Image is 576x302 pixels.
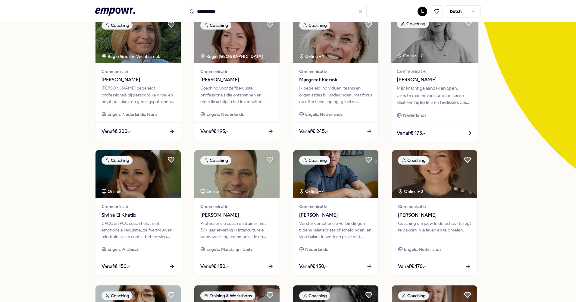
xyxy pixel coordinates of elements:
img: package image [293,15,378,63]
div: Coaching [102,291,133,300]
div: Online + 7 [397,52,422,59]
div: [PERSON_NAME] begeleidt professionals bij persoonlijke groei en helpt obstakels en gedragspatrone... [102,85,175,105]
div: Online + 2 [398,188,423,195]
div: Coaching [299,21,330,30]
div: Coaching [398,291,429,300]
span: Engels, Nederlands [305,111,343,118]
span: Communicatie [200,68,274,75]
span: Margreet Rierink [299,76,372,84]
a: package imageCoachingRegio Gooi en Vechtstreek Communicatie[PERSON_NAME][PERSON_NAME] begeleidt p... [95,15,181,140]
span: Engels, Nederlands [206,111,244,118]
a: package imageCoachingOnline + 2Communicatie[PERSON_NAME]Coaching om jouw leiderschap (terug) te p... [392,150,477,275]
span: Communicatie [102,203,175,210]
div: Versterk emotionele verbindingen tijdens relatiecrises of scheidingen, en vind balans in werk en ... [299,220,372,240]
div: Coaching [102,156,133,165]
img: package image [194,15,280,63]
div: Professionele coach en trainer met 30+ jaar ervaring in interculturele samenwerking, communicatie... [200,220,274,240]
img: package image [95,15,181,63]
div: Coaching [299,156,330,165]
div: Online [102,188,120,195]
a: package imageCoachingOnline + 7Communicatie[PERSON_NAME]Mijn krachtige aanpak en open, directe ma... [390,13,479,142]
button: L [418,7,427,16]
span: Communicatie [102,68,175,75]
span: Vanaf € 195,- [200,127,228,135]
img: package image [391,13,478,63]
a: package imageCoachingRegio [GEOGRAPHIC_DATA] Communicatie[PERSON_NAME]Coaching voor zelfbewuste p... [194,15,280,140]
span: Vanaf € 150,- [102,263,130,270]
span: Nederlands [403,112,426,119]
img: package image [293,150,378,198]
span: Vanaf € 200,- [102,127,131,135]
div: Coaching [397,19,429,28]
span: [PERSON_NAME] [102,76,175,84]
span: Vanaf € 150,- [200,263,229,270]
div: Ik begeleid individuen, teams en organisaties bij uitdagingen, met focus op effectieve coping, gr... [299,85,372,105]
div: Regio Gooi en Vechtstreek [102,53,161,60]
div: Coaching om jouw leiderschap (terug) te pakken in je leven en te groeien. [398,220,471,240]
div: Online + 4 [299,188,324,195]
div: Coaching voor zelfbewuste professionals die ontspannen en (veer)krachtig in het leven willen staan. [200,85,274,105]
div: Online + 1 [299,53,324,60]
a: package imageCoachingOnlineCommunicatie[PERSON_NAME]Professionele coach en trainer met 30+ jaar e... [194,150,280,275]
span: [PERSON_NAME] [299,211,372,219]
span: Communicatie [299,68,372,75]
span: [PERSON_NAME] [397,76,472,84]
span: Vanaf € 150,- [299,263,327,270]
span: Engels, Arabisch [108,246,139,253]
div: Coaching [299,291,330,300]
a: package imageCoachingOnline + 1CommunicatieMargreet RierinkIk begeleid individuen, teams en organ... [293,15,379,140]
span: Vanaf € 245,- [299,127,328,135]
span: Nederlands [305,246,328,253]
div: Coaching [102,21,133,30]
a: package imageCoachingOnlineCommunicatieSivine El KhatibCPCC en PCC coach helpt met emotionele reg... [95,150,181,275]
span: Communicatie [397,68,472,75]
span: [PERSON_NAME] [200,76,274,84]
span: Communicatie [200,203,274,210]
img: package image [95,150,181,198]
span: Engels, Nederlands [404,246,441,253]
span: Vanaf € 175,- [397,129,425,137]
div: Coaching [200,21,231,30]
span: Engels, Mandarijn, Duits [206,246,252,253]
div: Training & Workshops [200,291,255,300]
img: package image [194,150,280,198]
span: Communicatie [398,203,471,210]
img: package image [392,150,477,198]
div: CPCC en PCC coach helpt met emotionele regulatie, zelfvertrouwen, mindfulness en conflictbeheersi... [102,220,175,240]
span: [PERSON_NAME] [200,211,274,219]
span: Engels, Nederlands, Frans [108,111,157,118]
span: Communicatie [299,203,372,210]
div: Online [200,188,219,195]
span: Sivine El Khatib [102,211,175,219]
div: Mijn krachtige aanpak en open, directe manier van communiceren slaat aan bij leiders en beslisser... [397,85,472,106]
input: Search for products, categories or subcategories [186,5,367,18]
span: [PERSON_NAME] [398,211,471,219]
div: Regio [GEOGRAPHIC_DATA] [200,53,264,60]
span: Vanaf € 170,- [398,263,426,270]
div: Coaching [200,156,231,165]
a: package imageCoachingOnline + 4Communicatie[PERSON_NAME]Versterk emotionele verbindingen tijdens ... [293,150,379,275]
div: Coaching [398,156,429,165]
